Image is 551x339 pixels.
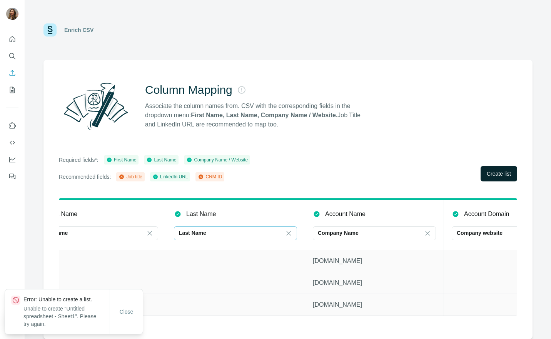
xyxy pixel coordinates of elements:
p: First Name [47,209,77,219]
span: Close [120,308,134,316]
p: [DOMAIN_NAME] [313,256,436,266]
p: Associate the column names from. CSV with the corresponding fields in the dropdown menu: Job Titl... [145,101,367,129]
span: Create list [487,170,511,178]
button: Quick start [6,32,18,46]
h2: Column Mapping [145,83,232,97]
p: Last Name [179,229,206,237]
strong: First Name, Last Name, Company Name / Website. [191,112,337,118]
button: Use Surfe on LinkedIn [6,119,18,133]
div: Enrich CSV [64,26,94,34]
button: Dashboard [6,153,18,166]
div: First Name [106,156,137,163]
p: Account Name [325,209,366,219]
img: Surfe Logo [43,23,57,37]
div: CRM ID [198,173,222,180]
p: Company website [457,229,503,237]
p: Error: Unable to create a list. [23,296,110,303]
div: Company Name / Website [186,156,248,163]
p: Company Name [318,229,359,237]
button: Create list [481,166,517,181]
p: Recommended fields: [59,173,111,181]
p: Account Domain [464,209,509,219]
p: Unable to create "Untitled spreadsheet - Sheet1". Please try again. [23,305,110,328]
button: Close [114,305,139,319]
button: Search [6,49,18,63]
button: Use Surfe API [6,136,18,150]
div: Last Name [146,156,176,163]
button: Feedback [6,169,18,183]
button: Enrich CSV [6,66,18,80]
p: Required fields*: [59,156,99,164]
div: Job title [119,173,142,180]
div: LinkedIn URL [152,173,188,180]
p: [DOMAIN_NAME] [313,278,436,287]
p: Last Name [186,209,216,219]
button: My lists [6,83,18,97]
img: Surfe Illustration - Column Mapping [59,78,133,134]
img: Avatar [6,8,18,20]
p: [DOMAIN_NAME] [313,300,436,309]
